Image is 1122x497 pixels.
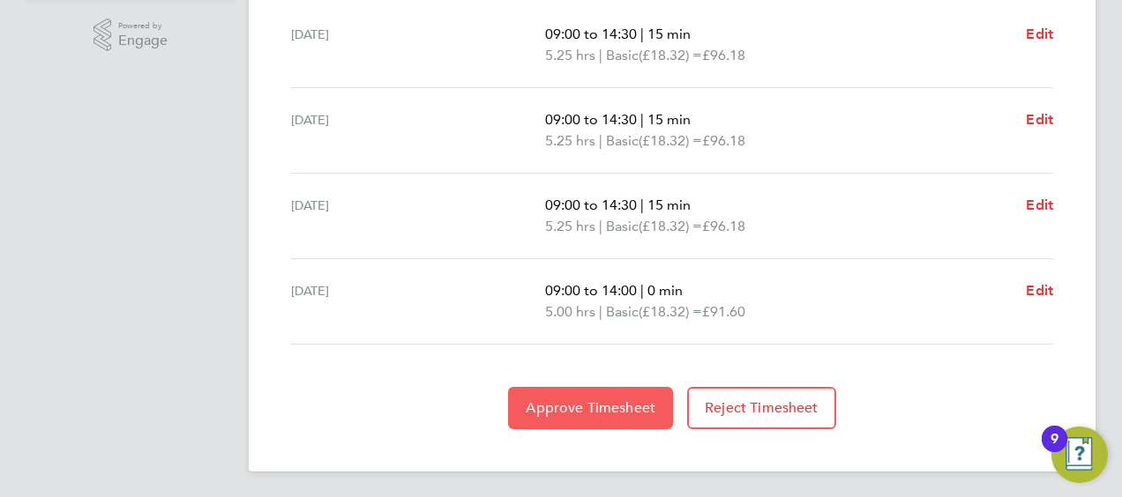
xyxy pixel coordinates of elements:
[702,47,745,63] span: £96.18
[1051,439,1058,462] div: 9
[647,26,691,42] span: 15 min
[508,387,673,429] button: Approve Timesheet
[545,47,595,63] span: 5.25 hrs
[639,218,702,234] span: (£18.32) =
[705,399,819,417] span: Reject Timesheet
[545,26,637,42] span: 09:00 to 14:30
[1026,197,1053,213] span: Edit
[640,26,644,42] span: |
[1026,282,1053,299] span: Edit
[1026,26,1053,42] span: Edit
[526,399,655,417] span: Approve Timesheet
[640,282,644,299] span: |
[545,197,637,213] span: 09:00 to 14:30
[599,218,602,234] span: |
[118,19,168,33] span: Powered by
[639,303,702,320] span: (£18.32) =
[545,111,637,128] span: 09:00 to 14:30
[606,216,639,237] span: Basic
[647,111,691,128] span: 15 min
[93,19,168,52] a: Powered byEngage
[599,303,602,320] span: |
[1026,109,1053,130] a: Edit
[291,24,545,66] div: [DATE]
[291,109,545,152] div: [DATE]
[1026,111,1053,128] span: Edit
[545,132,595,149] span: 5.25 hrs
[1026,24,1053,45] a: Edit
[1051,427,1108,483] button: Open Resource Center, 9 new notifications
[1026,280,1053,301] a: Edit
[599,132,602,149] span: |
[291,195,545,237] div: [DATE]
[702,218,745,234] span: £96.18
[639,132,702,149] span: (£18.32) =
[545,218,595,234] span: 5.25 hrs
[606,301,639,323] span: Basic
[599,47,602,63] span: |
[1026,195,1053,216] a: Edit
[606,130,639,152] span: Basic
[291,280,545,323] div: [DATE]
[545,282,637,299] span: 09:00 to 14:00
[639,47,702,63] span: (£18.32) =
[647,282,683,299] span: 0 min
[702,132,745,149] span: £96.18
[118,33,168,48] span: Engage
[702,303,745,320] span: £91.60
[640,197,644,213] span: |
[640,111,644,128] span: |
[545,303,595,320] span: 5.00 hrs
[687,387,836,429] button: Reject Timesheet
[606,45,639,66] span: Basic
[647,197,691,213] span: 15 min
